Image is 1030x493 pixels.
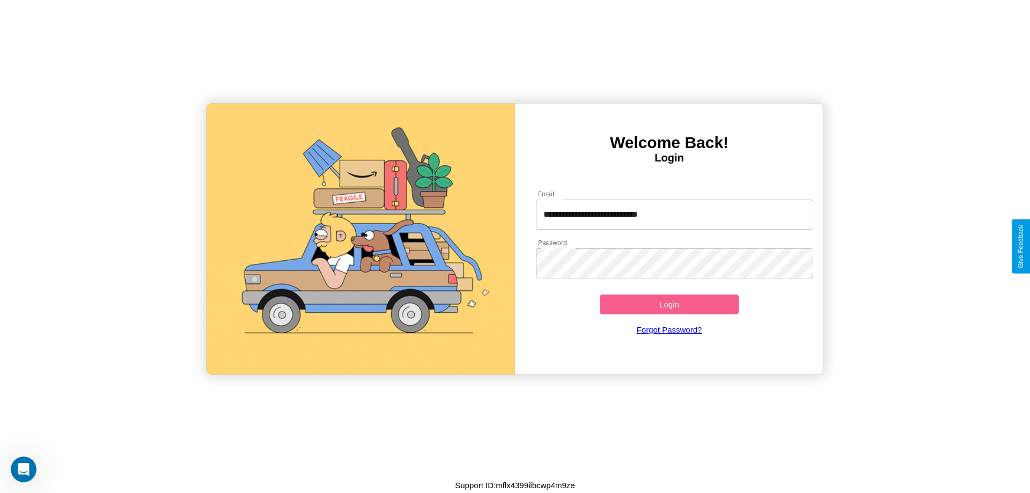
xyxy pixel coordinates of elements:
[455,478,575,492] p: Support ID: mflx4399ilbcwp4m9ze
[11,457,36,482] iframe: Intercom live chat
[515,134,823,152] h3: Welcome Back!
[538,238,566,247] label: Password
[207,104,515,374] img: gif
[538,189,555,198] label: Email
[531,314,808,345] a: Forgot Password?
[1017,225,1025,268] div: Give Feedback
[515,152,823,164] h4: Login
[600,295,739,314] button: Login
